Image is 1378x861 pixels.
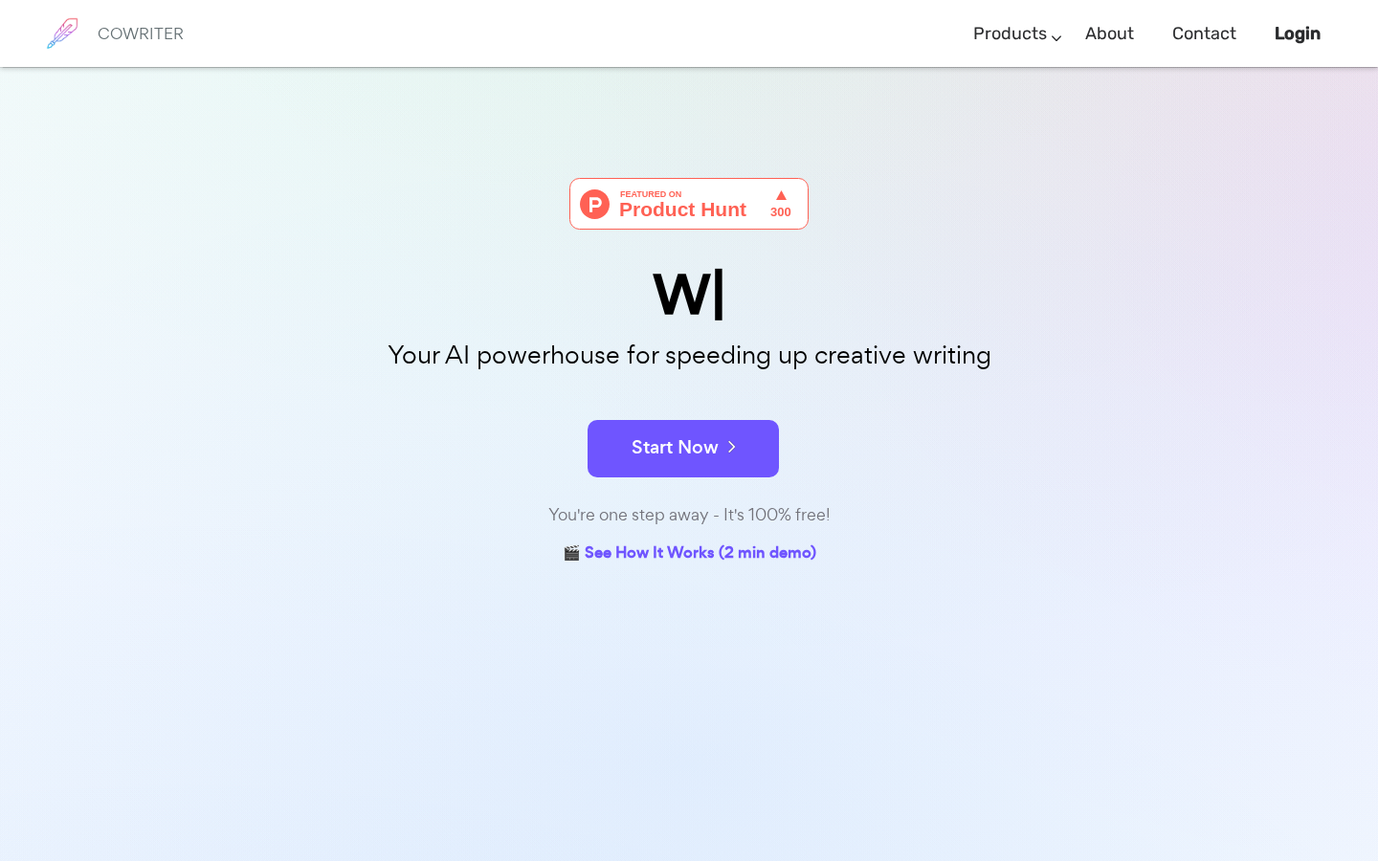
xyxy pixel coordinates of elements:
[98,25,184,42] h6: COWRITER
[973,6,1047,62] a: Products
[563,540,816,569] a: 🎬 See How It Works (2 min demo)
[38,10,86,57] img: brand logo
[588,420,779,477] button: Start Now
[211,268,1167,322] div: W
[569,178,809,230] img: Cowriter - Your AI buddy for speeding up creative writing | Product Hunt
[1172,6,1236,62] a: Contact
[1275,6,1321,62] a: Login
[211,335,1167,376] p: Your AI powerhouse for speeding up creative writing
[1275,23,1321,44] b: Login
[211,501,1167,529] div: You're one step away - It's 100% free!
[1085,6,1134,62] a: About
